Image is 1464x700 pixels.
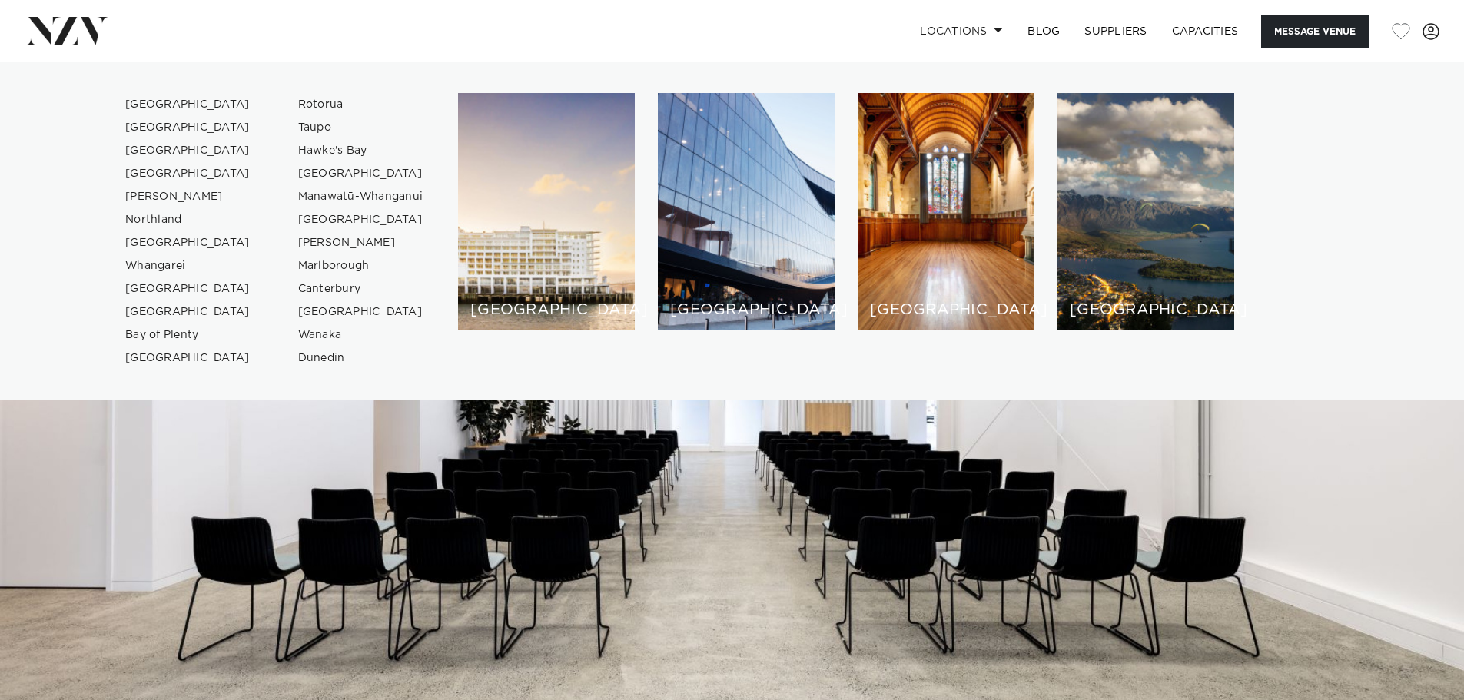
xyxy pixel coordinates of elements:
a: Marlborough [286,254,436,277]
a: [GEOGRAPHIC_DATA] [113,139,263,162]
a: Capacities [1160,15,1251,48]
a: [GEOGRAPHIC_DATA] [286,162,436,185]
a: Wanaka [286,323,436,347]
h6: [GEOGRAPHIC_DATA] [1070,302,1222,318]
a: Rotorua [286,93,436,116]
a: Auckland venues [GEOGRAPHIC_DATA] [458,93,635,330]
a: [GEOGRAPHIC_DATA] [113,300,263,323]
a: [GEOGRAPHIC_DATA] [286,208,436,231]
a: Bay of Plenty [113,323,263,347]
a: BLOG [1015,15,1072,48]
h6: [GEOGRAPHIC_DATA] [670,302,822,318]
h6: [GEOGRAPHIC_DATA] [870,302,1022,318]
a: SUPPLIERS [1072,15,1159,48]
img: nzv-logo.png [25,17,108,45]
a: [PERSON_NAME] [113,185,263,208]
a: Dunedin [286,347,436,370]
a: Northland [113,208,263,231]
a: [GEOGRAPHIC_DATA] [113,116,263,139]
a: [GEOGRAPHIC_DATA] [113,347,263,370]
button: Message Venue [1261,15,1369,48]
a: [GEOGRAPHIC_DATA] [113,93,263,116]
a: Hawke's Bay [286,139,436,162]
a: Locations [908,15,1015,48]
a: [GEOGRAPHIC_DATA] [113,277,263,300]
a: Christchurch venues [GEOGRAPHIC_DATA] [858,93,1034,330]
a: Canterbury [286,277,436,300]
a: Queenstown venues [GEOGRAPHIC_DATA] [1057,93,1234,330]
a: Manawatū-Whanganui [286,185,436,208]
a: [GEOGRAPHIC_DATA] [286,300,436,323]
a: [GEOGRAPHIC_DATA] [113,162,263,185]
a: Wellington venues [GEOGRAPHIC_DATA] [658,93,835,330]
a: Taupo [286,116,436,139]
a: [GEOGRAPHIC_DATA] [113,231,263,254]
h6: [GEOGRAPHIC_DATA] [470,302,622,318]
a: [PERSON_NAME] [286,231,436,254]
a: Whangarei [113,254,263,277]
